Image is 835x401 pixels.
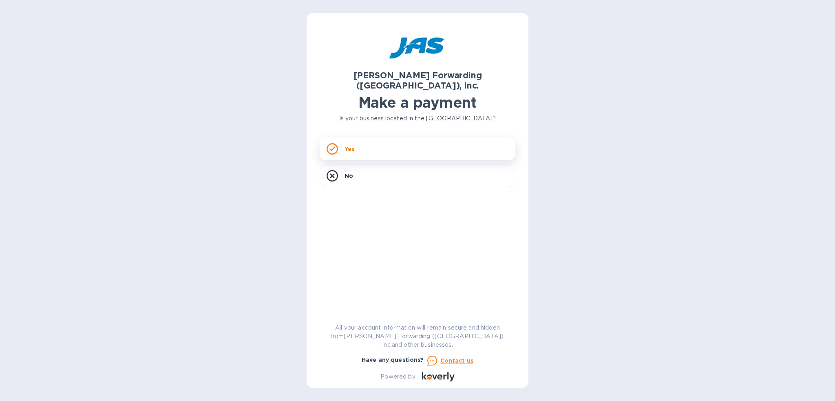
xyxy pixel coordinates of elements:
[320,94,515,111] h1: Make a payment
[380,372,415,381] p: Powered by
[345,172,353,180] p: No
[362,357,424,363] b: Have any questions?
[320,114,515,123] p: Is your business located in the [GEOGRAPHIC_DATA]?
[320,323,515,349] p: All your account information will remain secure and hidden from [PERSON_NAME] Forwarding ([GEOGRA...
[345,145,354,153] p: Yes
[353,70,482,91] b: [PERSON_NAME] Forwarding ([GEOGRAPHIC_DATA]), Inc.
[440,357,474,364] u: Contact us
